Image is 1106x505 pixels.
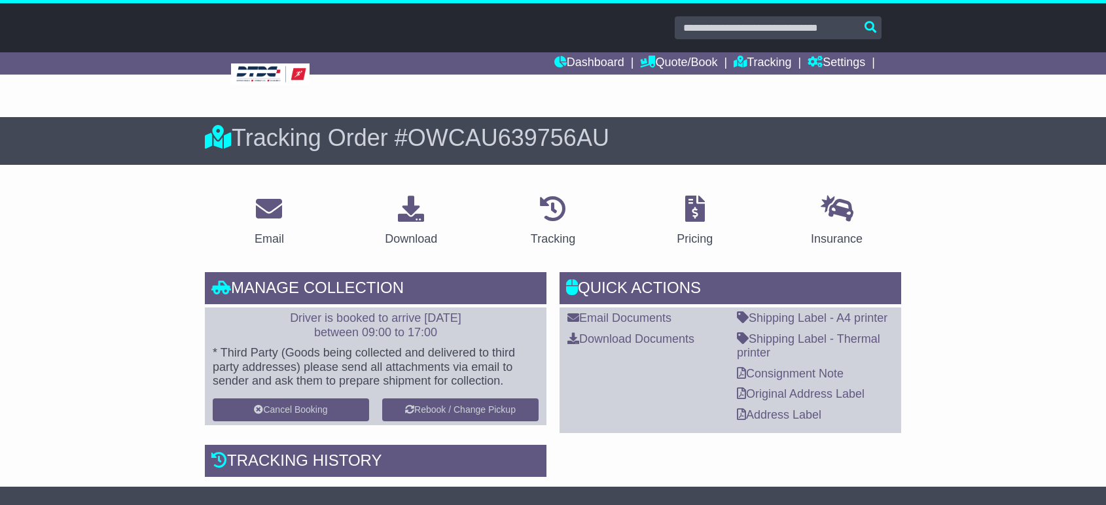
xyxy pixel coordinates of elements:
div: Manage collection [205,272,546,307]
a: Address Label [737,408,821,421]
a: Pricing [668,191,721,252]
div: Tracking history [205,445,546,480]
button: Rebook / Change Pickup [382,398,539,421]
a: Shipping Label - Thermal printer [737,332,880,360]
p: Driver is booked to arrive [DATE] between 09:00 to 17:00 [213,311,539,340]
a: Shipping Label - A4 printer [737,311,887,324]
div: Download [385,230,437,248]
div: Insurance [811,230,863,248]
p: * Third Party (Goods being collected and delivered to third party addresses) please send all atta... [213,346,539,389]
a: Tracking [734,52,791,75]
div: Pricing [677,230,713,248]
div: Email [255,230,284,248]
div: Tracking [531,230,575,248]
button: Cancel Booking [213,398,369,421]
a: Email [246,191,293,252]
div: Quick Actions [560,272,901,307]
div: Tracking Order # [205,124,901,152]
a: Download [376,191,446,252]
span: OWCAU639756AU [408,124,609,151]
a: Settings [808,52,865,75]
a: Quote/Book [640,52,717,75]
a: Original Address Label [737,387,865,400]
a: Download Documents [567,332,694,345]
a: Consignment Note [737,367,844,380]
a: Tracking [522,191,584,252]
a: Insurance [802,191,871,252]
a: Dashboard [554,52,624,75]
a: Email Documents [567,311,671,324]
